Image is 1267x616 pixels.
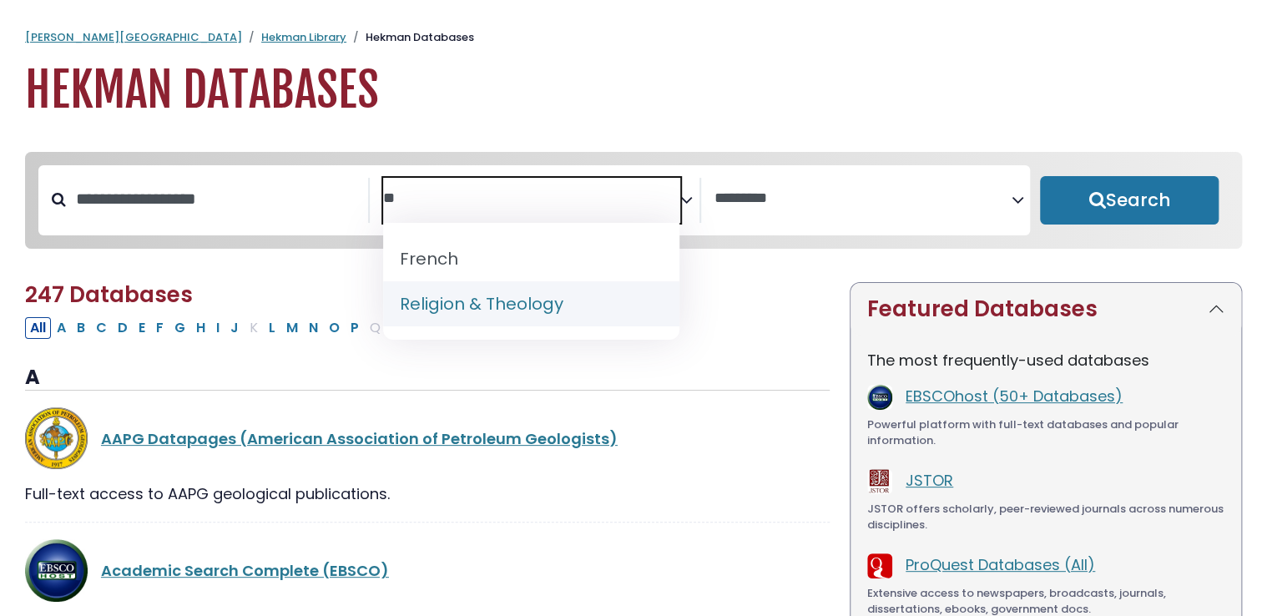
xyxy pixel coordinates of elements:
li: Hekman Databases [346,29,474,46]
textarea: Search [714,190,1012,208]
div: Powerful platform with full-text databases and popular information. [867,417,1224,449]
button: Filter Results N [304,317,323,339]
li: French [383,236,680,281]
h1: Hekman Databases [25,63,1242,119]
button: Filter Results F [151,317,169,339]
button: Filter Results L [264,317,280,339]
button: Submit for Search Results [1040,176,1219,225]
button: Filter Results O [324,317,345,339]
a: JSTOR [906,470,953,491]
textarea: Search [383,190,680,208]
button: Filter Results I [211,317,225,339]
button: Filter Results E [134,317,150,339]
p: The most frequently-used databases [867,349,1224,371]
button: Filter Results B [72,317,90,339]
div: Alpha-list to filter by first letter of database name [25,316,588,337]
div: Full-text access to AAPG geological publications. [25,482,830,505]
a: EBSCOhost (50+ Databases) [906,386,1123,406]
button: Filter Results C [91,317,112,339]
h3: A [25,366,830,391]
a: AAPG Datapages (American Association of Petroleum Geologists) [101,428,618,449]
nav: Search filters [25,152,1242,249]
nav: breadcrumb [25,29,1242,46]
input: Search database by title or keyword [66,185,368,213]
div: JSTOR offers scholarly, peer-reviewed journals across numerous disciplines. [867,501,1224,533]
button: All [25,317,51,339]
span: 247 Databases [25,280,193,310]
button: Filter Results H [191,317,210,339]
button: Filter Results D [113,317,133,339]
a: Academic Search Complete (EBSCO) [101,560,389,581]
a: ProQuest Databases (All) [906,554,1095,575]
button: Filter Results M [281,317,303,339]
button: Featured Databases [851,283,1241,336]
li: Religion & Theology [383,281,680,326]
button: Filter Results P [346,317,364,339]
button: Filter Results J [225,317,244,339]
a: Hekman Library [261,29,346,45]
button: Filter Results A [52,317,71,339]
a: [PERSON_NAME][GEOGRAPHIC_DATA] [25,29,242,45]
button: Filter Results G [169,317,190,339]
